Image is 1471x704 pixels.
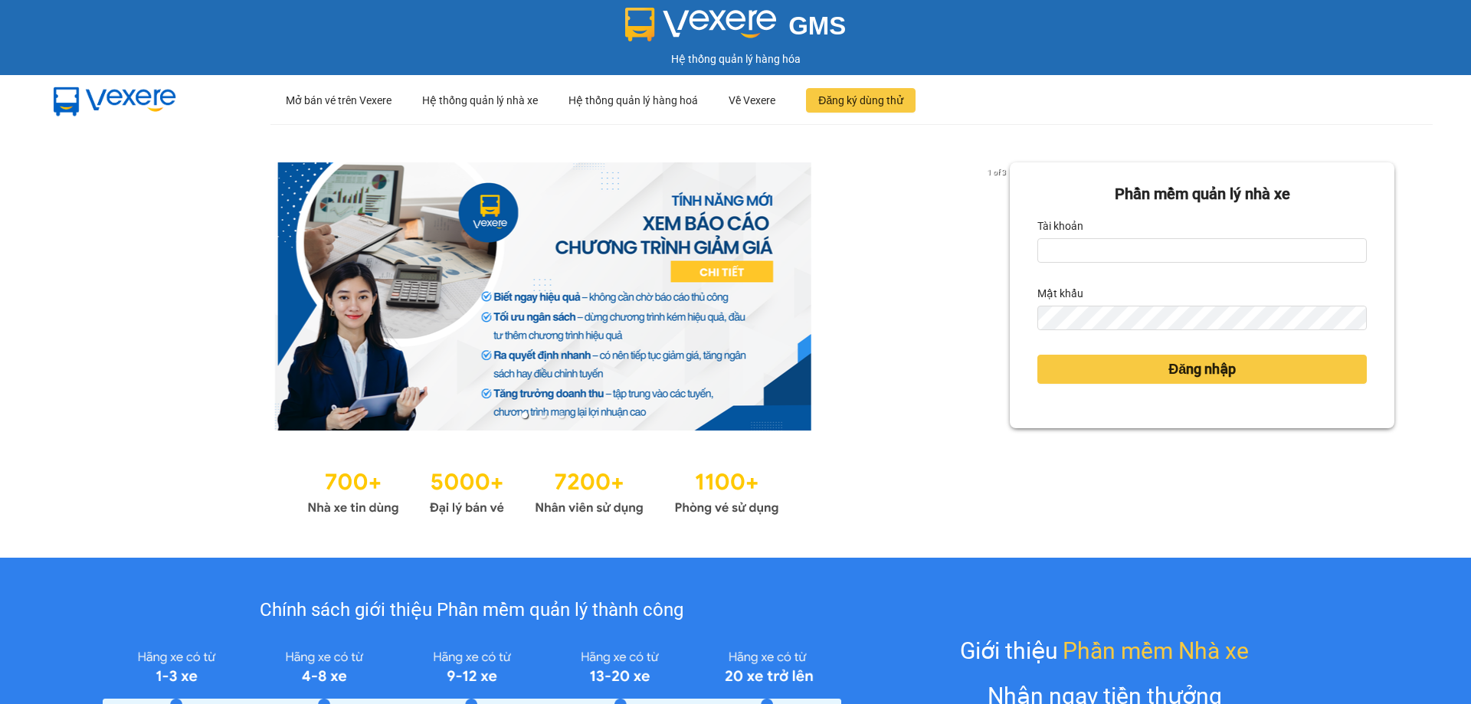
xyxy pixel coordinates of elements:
[625,8,777,41] img: logo 2
[1037,281,1083,306] label: Mật khẩu
[307,461,779,519] img: Statistics.png
[818,92,903,109] span: Đăng ký dùng thử
[286,76,392,125] div: Mở bán vé trên Vexere
[1037,355,1367,384] button: Đăng nhập
[1168,359,1236,380] span: Đăng nhập
[1037,306,1367,330] input: Mật khẩu
[540,412,546,418] li: slide item 2
[806,88,916,113] button: Đăng ký dùng thử
[960,633,1249,669] div: Giới thiệu
[77,162,98,431] button: previous slide / item
[559,412,565,418] li: slide item 3
[988,162,1010,431] button: next slide / item
[422,76,538,125] div: Hệ thống quản lý nhà xe
[788,11,846,40] span: GMS
[38,75,192,126] img: mbUUG5Q.png
[1063,633,1249,669] span: Phần mềm Nhà xe
[983,162,1010,182] p: 1 of 3
[1037,182,1367,206] div: Phần mềm quản lý nhà xe
[103,596,840,625] div: Chính sách giới thiệu Phần mềm quản lý thành công
[522,412,528,418] li: slide item 1
[4,51,1467,67] div: Hệ thống quản lý hàng hóa
[1037,214,1083,238] label: Tài khoản
[729,76,775,125] div: Về Vexere
[625,23,847,35] a: GMS
[1037,238,1367,263] input: Tài khoản
[568,76,698,125] div: Hệ thống quản lý hàng hoá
